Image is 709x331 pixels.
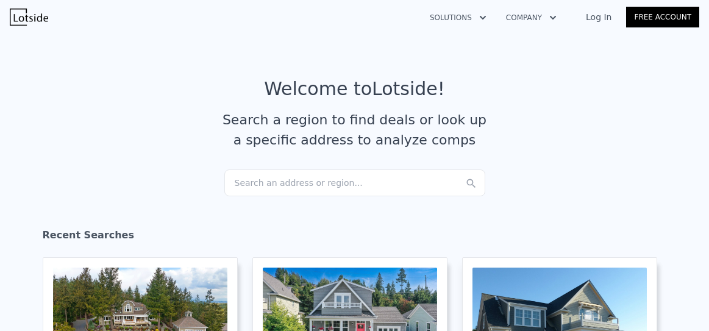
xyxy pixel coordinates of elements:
button: Company [496,7,566,29]
div: Search a region to find deals or look up a specific address to analyze comps [218,110,491,150]
div: Search an address or region... [224,169,485,196]
button: Solutions [420,7,496,29]
a: Free Account [626,7,699,27]
a: Log In [571,11,626,23]
div: Recent Searches [43,218,667,257]
img: Lotside [10,9,48,26]
div: Welcome to Lotside ! [264,78,445,100]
